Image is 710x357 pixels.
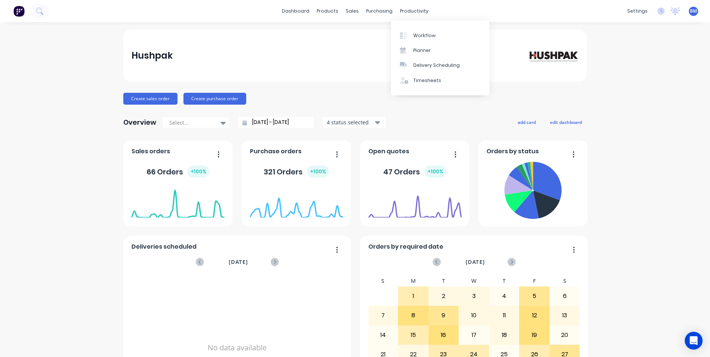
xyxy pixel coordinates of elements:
a: Delivery Scheduling [391,58,489,73]
div: productivity [396,6,432,17]
div: 1 [398,287,428,305]
div: sales [342,6,362,17]
button: Create sales order [123,93,177,105]
div: 15 [398,326,428,344]
div: Hushpak [131,48,173,63]
button: add card [513,117,541,127]
img: Factory [13,6,25,17]
div: T [429,276,459,286]
div: + 100 % [307,166,329,178]
span: [DATE] [466,258,485,266]
div: 10 [459,306,489,325]
div: T [489,276,520,286]
div: 6 [550,287,580,305]
div: W [459,276,489,286]
span: Open quotes [368,147,409,156]
div: 8 [398,306,428,325]
div: Workflow [413,32,436,39]
button: 4 status selected [323,117,386,128]
div: 5 [520,287,549,305]
div: 4 [489,287,519,305]
div: 47 Orders [383,166,446,178]
div: 13 [550,306,580,325]
span: Sales orders [131,147,170,156]
div: 7 [368,306,398,325]
span: Purchase orders [250,147,302,156]
div: 321 Orders [264,166,329,178]
div: S [368,276,398,286]
div: Open Intercom Messenger [685,332,703,350]
div: Planner [413,47,431,54]
div: 18 [489,326,519,344]
span: BM [690,8,697,14]
div: 19 [520,326,549,344]
div: 3 [459,287,489,305]
div: Timesheets [413,77,441,84]
div: 11 [489,306,519,325]
div: purchasing [362,6,396,17]
div: S [550,276,580,286]
div: 9 [429,306,459,325]
a: Workflow [391,28,489,43]
div: M [398,276,429,286]
div: 16 [429,326,459,344]
div: products [313,6,342,17]
div: 14 [368,326,398,344]
div: 12 [520,306,549,325]
div: F [519,276,550,286]
div: 66 Orders [147,166,209,178]
div: 4 status selected [327,118,374,126]
div: 20 [550,326,580,344]
div: + 100 % [424,166,446,178]
div: 17 [459,326,489,344]
span: [DATE] [229,258,248,266]
button: edit dashboard [545,117,587,127]
div: + 100 % [188,166,209,178]
a: dashboard [278,6,313,17]
img: Hushpak [527,49,579,62]
div: settings [623,6,651,17]
div: Overview [123,115,156,130]
div: Delivery Scheduling [413,62,460,69]
button: Create purchase order [183,93,246,105]
span: Orders by status [486,147,539,156]
a: Planner [391,43,489,58]
a: Timesheets [391,73,489,88]
span: Deliveries scheduled [131,242,196,251]
div: 2 [429,287,459,305]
